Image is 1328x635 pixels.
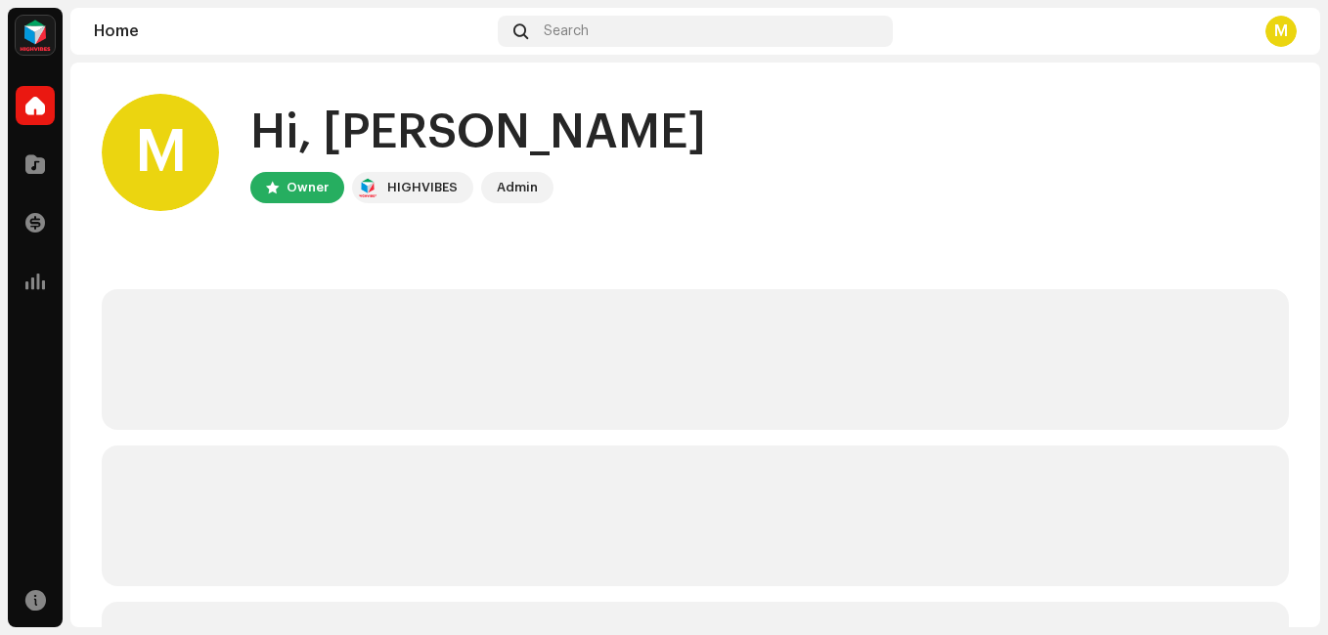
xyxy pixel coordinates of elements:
[250,102,706,164] div: Hi, [PERSON_NAME]
[1265,16,1297,47] div: M
[102,94,219,211] div: M
[356,176,379,199] img: feab3aad-9b62-475c-8caf-26f15a9573ee
[287,176,329,199] div: Owner
[94,23,490,39] div: Home
[497,176,538,199] div: Admin
[16,16,55,55] img: feab3aad-9b62-475c-8caf-26f15a9573ee
[544,23,589,39] span: Search
[387,176,458,199] div: HIGHVIBES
